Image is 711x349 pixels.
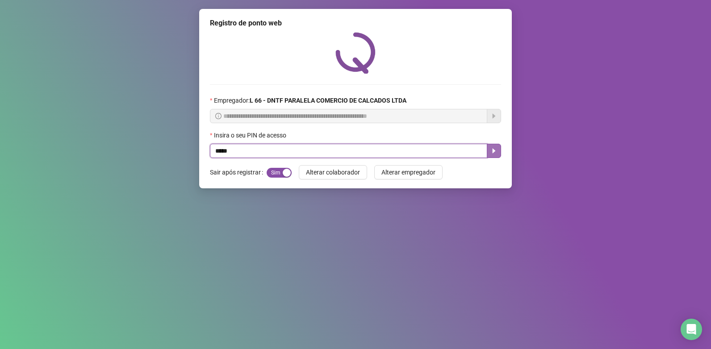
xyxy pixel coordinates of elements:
[681,319,702,340] div: Open Intercom Messenger
[215,113,222,119] span: info-circle
[306,167,360,177] span: Alterar colaborador
[210,165,267,179] label: Sair após registrar
[210,18,501,29] div: Registro de ponto web
[214,96,406,105] span: Empregador :
[250,97,406,104] strong: L 66 - DNTF PARALELA COMERCIO DE CALCADOS LTDA
[210,130,292,140] label: Insira o seu PIN de acesso
[335,32,376,74] img: QRPoint
[490,147,498,154] span: caret-right
[374,165,443,179] button: Alterar empregador
[299,165,367,179] button: Alterar colaborador
[381,167,435,177] span: Alterar empregador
